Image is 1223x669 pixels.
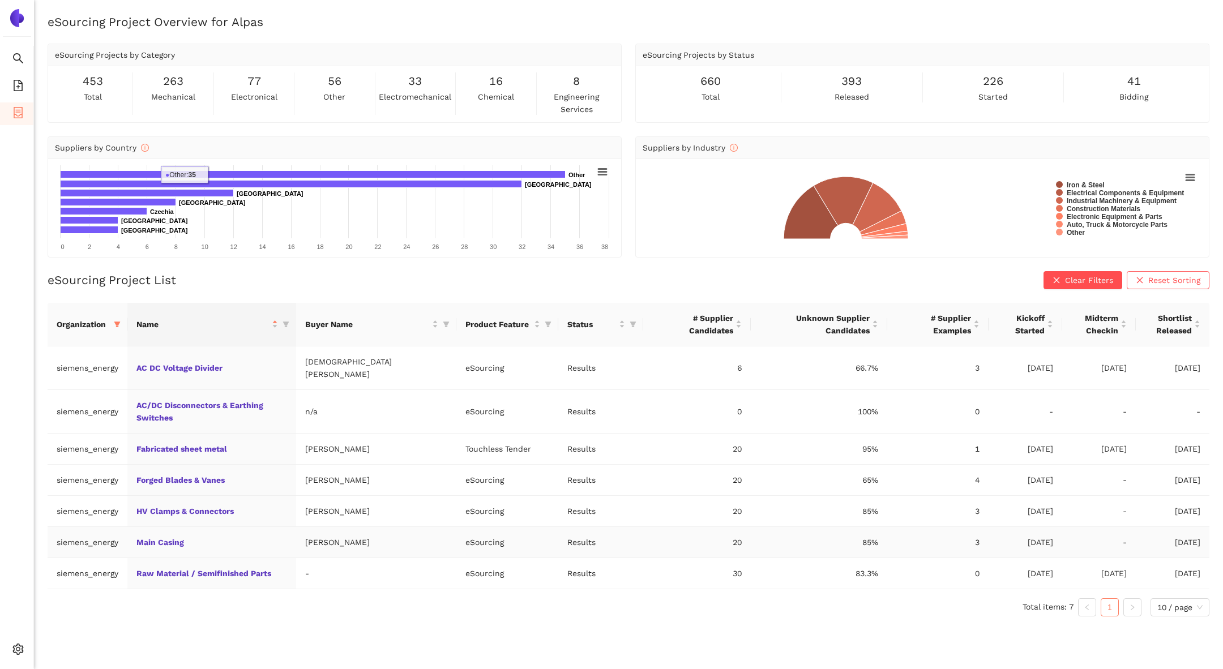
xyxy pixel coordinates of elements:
td: Results [558,558,643,589]
text: Czechia [150,208,174,215]
span: 226 [983,72,1003,90]
span: 660 [700,72,721,90]
td: [PERSON_NAME] [296,527,457,558]
td: 0 [887,390,989,434]
span: 453 [83,72,103,90]
td: 1 [887,434,989,465]
a: 1 [1101,599,1118,616]
text: 12 [230,243,237,250]
span: Kickoff Started [998,312,1045,337]
th: this column's title is Kickoff Started,this column is sortable [989,303,1062,346]
span: setting [12,640,24,662]
td: Results [558,496,643,527]
td: siemens_energy [48,496,127,527]
span: 10 / page [1157,599,1203,616]
text: Iron & Steel [1067,181,1105,189]
span: engineering services [539,91,614,115]
td: 20 [643,465,751,496]
td: [DATE] [989,434,1062,465]
td: 3 [887,496,989,527]
th: this column's title is # Supplier Examples,this column is sortable [887,303,989,346]
td: [DATE] [1136,558,1209,589]
td: Results [558,390,643,434]
span: 8 [573,72,580,90]
span: file-add [12,76,24,98]
span: mechanical [151,91,195,103]
text: Electronic Equipment & Parts [1067,213,1162,221]
text: 24 [403,243,410,250]
td: 0 [643,390,751,434]
text: [GEOGRAPHIC_DATA] [525,181,592,188]
li: Total items: 7 [1023,598,1074,616]
h2: eSourcing Project List [48,272,176,288]
span: Name [136,318,270,331]
text: Industrial Machinery & Equipment [1067,197,1177,205]
button: closeClear Filters [1044,271,1122,289]
td: [PERSON_NAME] [296,496,457,527]
span: chemical [478,91,514,103]
td: Results [558,527,643,558]
td: eSourcing [456,527,558,558]
h2: eSourcing Project Overview for Alpas [48,14,1209,30]
span: 33 [408,72,422,90]
td: siemens_energy [48,434,127,465]
td: 20 [643,496,751,527]
span: left [1084,604,1091,611]
span: filter [280,316,292,333]
td: 95% [751,434,887,465]
td: [PERSON_NAME] [296,465,457,496]
span: electronical [231,91,277,103]
td: [DATE] [1062,346,1136,390]
span: Unknown Supplier Candidates [760,312,870,337]
span: Suppliers by Industry [643,143,738,152]
span: total [702,91,720,103]
text: 2 [88,243,91,250]
text: 22 [374,243,381,250]
td: - [989,390,1062,434]
text: [GEOGRAPHIC_DATA] [179,199,246,206]
td: [DATE] [1136,465,1209,496]
span: released [835,91,869,103]
td: - [1062,527,1136,558]
text: 28 [461,243,468,250]
span: filter [114,321,121,328]
span: search [12,49,24,71]
td: 20 [643,527,751,558]
td: 66.7% [751,346,887,390]
span: filter [112,316,123,333]
td: Touchless Tender [456,434,558,465]
span: eSourcing Projects by Status [643,50,754,59]
td: 83.3% [751,558,887,589]
span: Clear Filters [1065,274,1113,286]
td: 6 [643,346,751,390]
span: # Supplier Examples [896,312,971,337]
td: 4 [887,465,989,496]
td: 3 [887,346,989,390]
span: container [12,103,24,126]
span: close [1136,276,1144,285]
span: Midterm Checkin [1071,312,1118,337]
text: 6 [146,243,149,250]
span: 263 [163,72,183,90]
td: - [1062,465,1136,496]
span: 16 [489,72,503,90]
td: 65% [751,465,887,496]
span: 393 [841,72,862,90]
span: 56 [328,72,341,90]
span: filter [627,316,639,333]
th: this column's title is Buyer Name,this column is sortable [296,303,457,346]
span: eSourcing Projects by Category [55,50,175,59]
text: 20 [345,243,352,250]
th: this column's title is Status,this column is sortable [558,303,643,346]
text: 32 [519,243,525,250]
td: [DATE] [989,496,1062,527]
td: [DATE] [1136,346,1209,390]
button: right [1123,598,1141,616]
button: left [1078,598,1096,616]
text: 18 [317,243,323,250]
span: other [323,91,345,103]
span: filter [443,321,450,328]
span: 77 [247,72,261,90]
text: Electrical Components & Equipment [1067,189,1184,197]
td: - [296,558,457,589]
